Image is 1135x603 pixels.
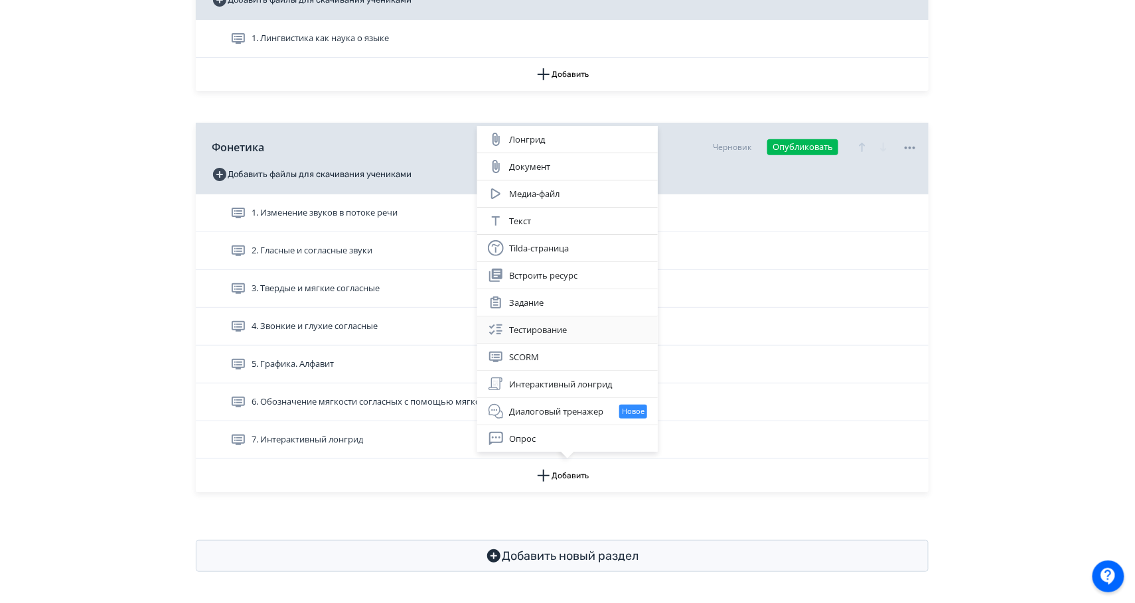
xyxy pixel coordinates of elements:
div: Опрос [488,431,647,446]
div: SCORM [488,349,647,365]
div: Тестирование [488,322,647,338]
div: Встроить ресурс [488,267,647,283]
div: Диалоговый тренажер [488,403,647,419]
div: Документ [488,159,647,174]
div: Интерактивный лонгрид [488,376,647,392]
span: Новое [622,406,644,417]
div: Лонгрид [488,131,647,147]
div: Tilda-страница [488,240,647,256]
div: Задание [488,295,647,310]
div: Текст [488,213,647,229]
div: Медиа-файл [488,186,647,202]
